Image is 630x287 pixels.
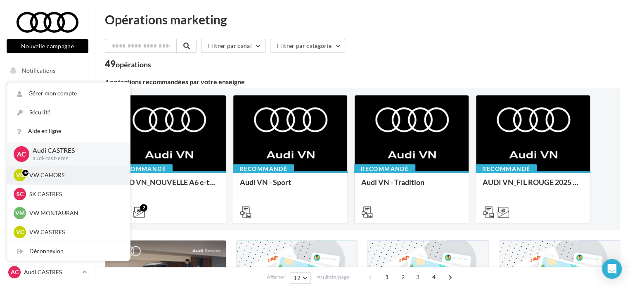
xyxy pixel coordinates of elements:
[7,103,130,122] a: Sécurité
[201,39,265,53] button: Filtrer par canal
[7,264,88,280] a: AC Audi CASTRES
[17,190,24,198] span: SC
[22,67,55,74] span: Notifications
[5,186,90,210] a: PLV et print personnalisable
[11,268,19,276] span: AC
[354,164,415,173] div: Recommandé
[315,273,350,281] span: résultats/page
[380,270,393,284] span: 1
[5,103,90,121] a: Boîte de réception71
[5,62,87,79] button: Notifications
[105,13,620,26] div: Opérations marketing
[270,39,345,53] button: Filtrer par catégorie
[33,146,117,155] p: Audi CASTRES
[361,178,462,194] div: Audi VN - Tradition
[16,228,24,236] span: VC
[29,171,120,179] p: VW CAHORS
[105,59,151,69] div: 49
[7,122,130,140] a: Aide en ligne
[29,190,120,198] p: SK CASTRES
[118,178,219,194] div: AUD VN_NOUVELLE A6 e-tron
[140,204,147,211] div: 2
[233,164,294,173] div: Recommandé
[476,164,537,173] div: Recommandé
[427,270,441,284] span: 4
[411,270,424,284] span: 3
[7,84,130,103] a: Gérer mon compte
[396,270,410,284] span: 2
[240,178,341,194] div: Audi VN - Sport
[33,155,117,162] p: audi-cast-eme
[5,83,90,100] a: Opérations
[290,272,311,284] button: 12
[15,209,25,217] span: VM
[5,145,90,162] a: Campagnes
[5,124,90,142] a: Visibilité en ligne
[5,165,90,183] a: Médiathèque
[7,242,130,261] div: Déconnexion
[116,61,151,68] div: opérations
[16,171,24,179] span: VC
[29,209,120,217] p: VW MONTAUBAN
[294,275,301,281] span: 12
[111,164,173,173] div: Recommandé
[483,178,583,194] div: AUDI VN_FIL ROUGE 2025 - A1, Q2, Q3, Q5 et Q4 e-tron
[7,39,88,53] button: Nouvelle campagne
[24,268,79,276] p: Audi CASTRES
[105,78,620,85] div: 4 opérations recommandées par votre enseigne
[17,149,26,159] span: AC
[29,228,120,236] p: VW CASTRES
[267,273,285,281] span: Afficher
[602,259,622,279] div: Open Intercom Messenger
